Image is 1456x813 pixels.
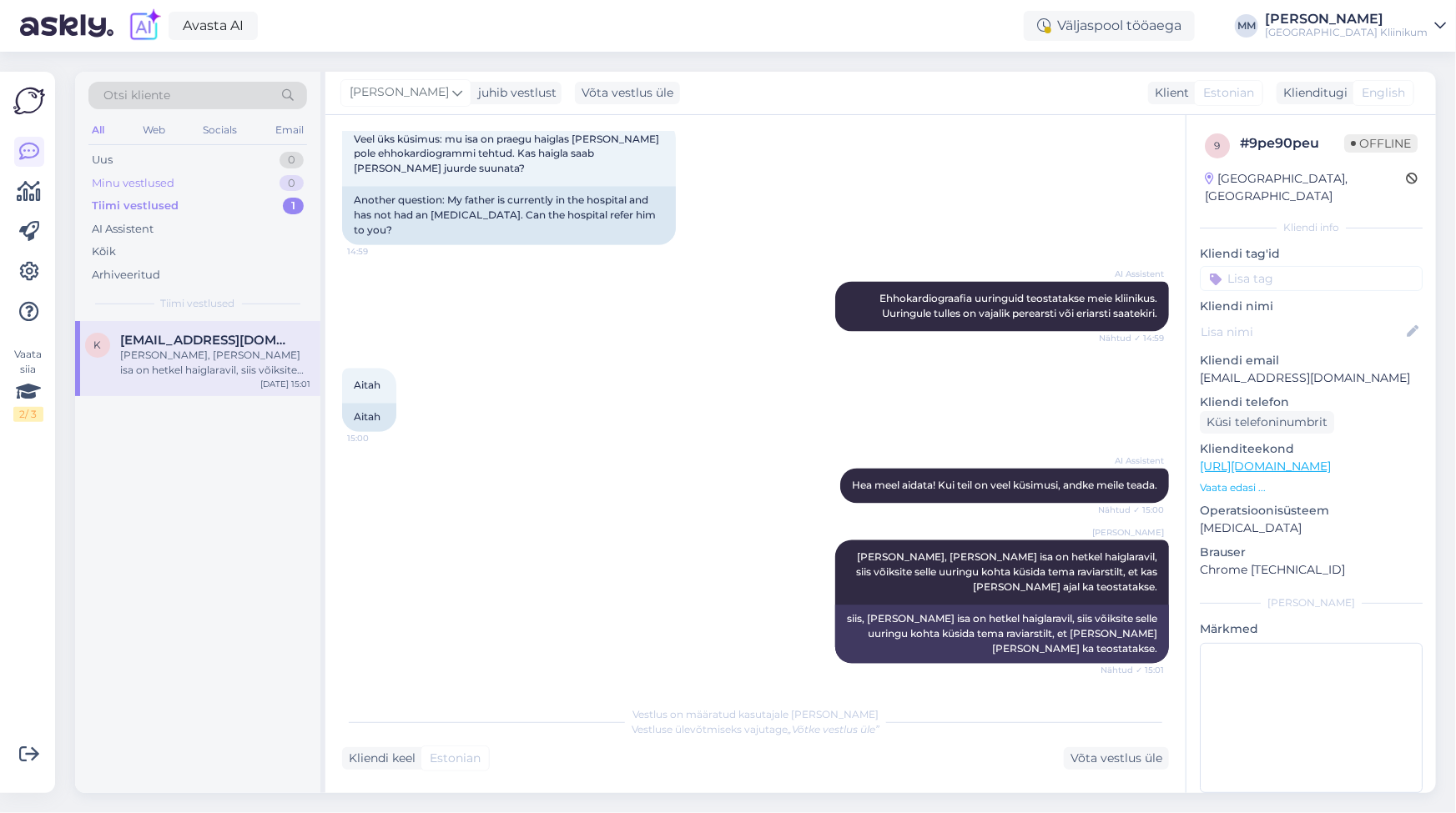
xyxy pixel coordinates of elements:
[1200,459,1331,474] a: [URL][DOMAIN_NAME]
[347,246,410,258] span: 14:59
[1200,595,1423,610] div: [PERSON_NAME]
[1362,84,1405,102] span: English
[1265,26,1428,39] div: [GEOGRAPHIC_DATA] Kliinikum
[1240,133,1344,153] div: # 9pe90peu
[1101,268,1164,281] span: AI Assistent
[342,750,416,767] div: Kliendi keel
[575,82,680,104] div: Võta vestlus üle
[92,198,179,214] div: Tiimi vestlused
[1200,519,1423,537] p: [MEDICAL_DATA]
[1215,139,1221,152] span: 9
[1200,620,1423,638] p: Märkmed
[632,723,879,735] span: Vestluse ülevõtmiseks vajutage
[856,551,1160,594] span: [PERSON_NAME], [PERSON_NAME] isa on hetkel haiglaravil, siis võiksite selle uuringu kohta küsida ...
[852,479,1157,492] span: Hea meel aidata! Kui teil on veel küsimusi, andke meile teada.
[1200,502,1423,519] p: Operatsioonisüsteem
[199,119,240,141] div: Socials
[13,347,43,422] div: Vaata siia
[788,723,879,735] i: „Võtke vestlus üle”
[88,119,108,141] div: All
[280,175,304,192] div: 0
[1092,527,1164,539] span: [PERSON_NAME]
[1200,544,1423,561] p: Brauser
[1024,11,1195,41] div: Väljaspool tööaega
[92,243,116,260] div: Kõik
[103,87,170,104] span: Otsi kliente
[283,198,304,214] div: 1
[1200,480,1423,495] p: Vaata edasi ...
[272,119,307,141] div: Email
[1101,665,1164,677] span: Nähtud ✓ 15:01
[1265,13,1428,26] div: [PERSON_NAME]
[1064,747,1169,770] div: Võta vestlus üle
[1201,323,1403,341] input: Lisa nimi
[13,407,43,422] div: 2 / 3
[354,379,380,392] span: Aitah
[471,84,557,102] div: juhib vestlust
[1200,440,1423,458] p: Klienditeekond
[1203,84,1254,102] span: Estonian
[139,119,169,141] div: Web
[169,12,258,40] a: Avasta AI
[127,8,162,43] img: explore-ai
[92,267,160,284] div: Arhiveeritud
[350,83,449,102] span: [PERSON_NAME]
[1200,369,1423,387] p: [EMAIL_ADDRESS][DOMAIN_NAME]
[1101,455,1164,468] span: AI Assistent
[879,293,1160,320] span: Ehhokardiograafia uuringuid teostatakse meie kliinikus. Uuringule tulles on vajalik perearsti või...
[260,378,310,390] div: [DATE] 15:01
[1200,220,1423,235] div: Kliendi info
[1200,561,1423,579] p: Chrome [TECHNICAL_ID]
[430,750,481,767] span: Estonian
[1200,352,1423,369] p: Kliendi email
[1098,504,1164,517] span: Nähtud ✓ 15:00
[342,187,676,245] div: Another question: My father is currently in the hospital and has not had an [MEDICAL_DATA]. Can t...
[280,152,304,168] div: 0
[835,605,1169,664] div: siis, [PERSON_NAME] isa on hetkel haiglaravil, siis võiksite selle uuringu kohta küsida tema ravi...
[632,708,879,720] span: Vestlus on määratud kasutajale [PERSON_NAME]
[120,333,294,348] span: katjuha1393@inbox.ru
[1148,84,1189,102] div: Klient
[1200,411,1334,434] div: Küsi telefoninumbrit
[1200,394,1423,411] p: Kliendi telefon
[92,152,113,168] div: Uus
[342,404,396,432] div: Aitah
[1200,245,1423,263] p: Kliendi tag'id
[92,221,154,238] div: AI Assistent
[1344,134,1418,153] span: Offline
[94,339,102,351] span: k
[1265,13,1446,39] a: [PERSON_NAME][GEOGRAPHIC_DATA] Kliinikum
[1200,298,1423,315] p: Kliendi nimi
[161,296,235,311] span: Tiimi vestlused
[354,133,662,175] span: Veel üks küsimus: mu isa on praegu haiglas [PERSON_NAME] pole ehhokardiogrammi tehtud. Kas haigla...
[1235,14,1258,38] div: MM
[1200,266,1423,291] input: Lisa tag
[1099,333,1164,345] span: Nähtud ✓ 14:59
[13,85,45,117] img: Askly Logo
[92,175,174,192] div: Minu vestlused
[1205,170,1406,205] div: [GEOGRAPHIC_DATA], [GEOGRAPHIC_DATA]
[347,433,410,445] span: 15:00
[1277,84,1348,102] div: Klienditugi
[120,348,310,378] div: [PERSON_NAME], [PERSON_NAME] isa on hetkel haiglaravil, siis võiksite selle uuringu kohta küsida ...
